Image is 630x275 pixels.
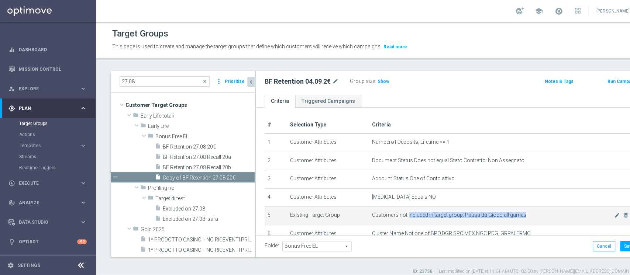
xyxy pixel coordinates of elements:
span: Document Status Does not equal Stato Contratto: Non Assegnato [372,157,524,164]
i: insert_drive_file [155,164,161,172]
span: Profiling no [148,185,255,191]
span: This page is used to create and manage the target groups that define which customers will receive... [112,43,382,49]
div: Dashboard [8,40,87,59]
input: Quick find group or folder [120,76,210,87]
button: track_changes Analyze keyboard_arrow_right [8,200,87,206]
div: Realtime Triggers [19,162,95,173]
i: folder [148,195,154,203]
span: Criteria [372,122,391,128]
button: lightbulb Optibot +10 [8,239,87,245]
span: Target di test [155,195,255,202]
i: mode_edit [332,77,339,86]
button: Data Studio keyboard_arrow_right [8,219,87,225]
button: equalizer Dashboard [8,47,87,53]
div: Analyze [8,199,80,206]
button: Templates keyboard_arrow_right [19,143,87,149]
button: Cancel [593,241,615,251]
i: insert_drive_file [140,236,146,244]
td: 3 [265,170,287,189]
i: insert_drive_file [155,143,161,152]
div: Target Groups [19,118,95,129]
button: Mission Control [8,66,87,72]
span: close [202,79,208,84]
span: Templates [20,143,72,148]
span: Early Life [148,123,255,129]
a: Triggered Campaigns [295,95,361,108]
span: Numberof Deposits, Lifetime >= 1 [372,139,449,145]
i: mode_edit [614,212,620,218]
span: BF Retention 27.08 Recall 20b [163,164,255,171]
i: keyboard_arrow_right [80,199,87,206]
i: insert_drive_file [155,153,161,162]
th: # [265,116,287,133]
label: Folder [265,243,279,249]
i: insert_drive_file [155,205,161,213]
div: gps_fixed Plan keyboard_arrow_right [8,105,87,111]
i: track_changes [8,199,15,206]
i: person_search [8,86,15,92]
label: Group size [350,78,375,84]
span: BF Retention 27.08 20&#x20AC; [163,144,255,150]
i: delete_forever [623,212,629,218]
div: Templates [20,143,80,148]
div: Mission Control [8,59,87,79]
div: Templates [19,140,95,151]
span: Excluded on 27.08_sara [163,216,255,222]
i: insert_drive_file [140,246,146,255]
a: Mission Control [19,59,87,79]
div: Explore [8,86,80,92]
i: insert_drive_file [155,215,161,224]
a: Dashboard [19,40,87,59]
div: Data Studio [8,219,80,226]
span: Copy of BF Retention 27.08 20€ [163,175,255,181]
button: play_circle_outline Execute keyboard_arrow_right [8,180,87,186]
i: insert_drive_file [155,174,161,182]
div: Optibot [8,232,87,251]
i: keyboard_arrow_right [80,105,87,112]
i: keyboard_arrow_right [80,180,87,187]
i: folder [148,133,154,141]
i: keyboard_arrow_right [80,142,87,149]
td: 6 [265,225,287,243]
i: lightbulb [8,239,15,245]
td: Customer Attributes [287,170,369,189]
td: Customer Attributes [287,133,369,152]
td: Existing Target Group [287,207,369,225]
a: Target Groups [19,121,77,126]
i: play_circle_outline [8,180,15,187]
h1: Target Groups [112,28,168,39]
i: settings [7,262,14,269]
i: folder [140,184,146,193]
span: Cluster Name Not one of BPO,DGR,SPC,MFX,NGC,PDG_GRPALERMO [372,230,530,237]
div: Execute [8,180,80,187]
span: Account Status One of Conto attivo [372,175,454,182]
td: Customer Attributes [287,152,369,170]
a: Optibot [19,232,77,251]
button: Prioritize [224,77,246,87]
div: Streams [19,151,95,162]
span: BF Retention 27.08 Recall 20a [163,154,255,160]
i: chevron_left [248,79,255,86]
i: keyboard_arrow_right [80,85,87,92]
span: Customers not included in target group: Pausa da Gioco all games [372,212,614,218]
span: Early Life totali [141,113,255,119]
button: Notes & Tags [544,77,574,86]
td: Customer Attributes [287,188,369,207]
span: Gold 2025 [141,226,255,233]
span: Bonus Free EL [155,133,255,140]
i: folder [133,226,139,234]
span: Excluded on 27.08 [163,206,255,212]
i: folder [140,122,146,131]
td: Customer Attributes [287,225,369,243]
span: 1^ PRODOTTO CASINO&#x27; - NO RICEVENTI PRIVATE M08 - GGR M08 CASINO&#x27; TRA 100 E 600 CONTATTA... [148,247,255,253]
td: 1 [265,133,287,152]
th: Selection Type [287,116,369,133]
button: person_search Explore keyboard_arrow_right [8,86,87,92]
div: +10 [77,239,87,244]
i: keyboard_arrow_right [80,219,87,226]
